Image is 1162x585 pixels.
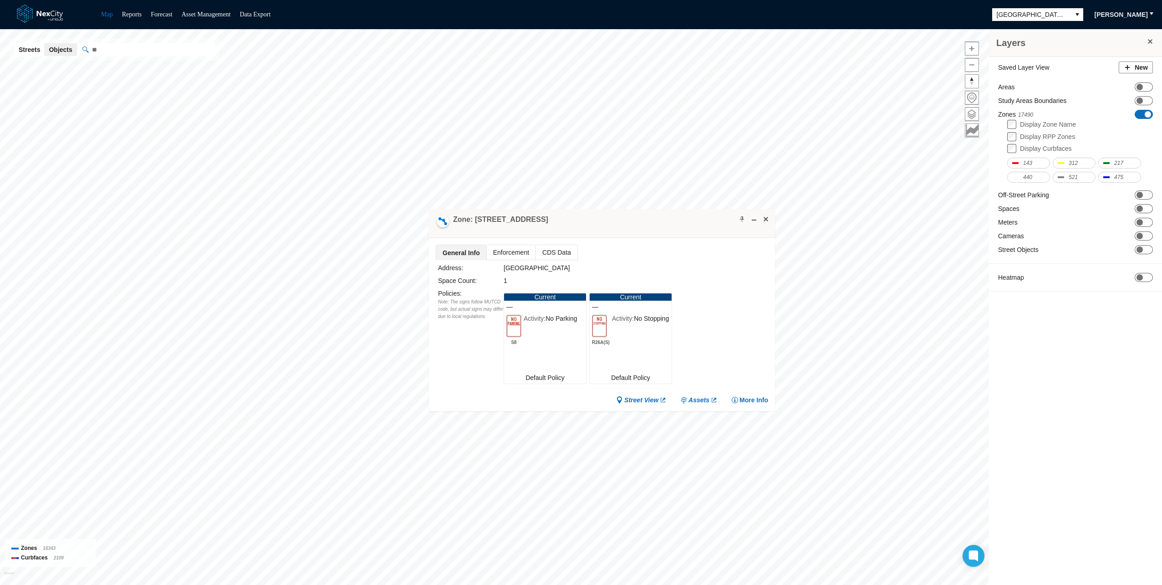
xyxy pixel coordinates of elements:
div: Default Policy [504,372,586,384]
span: General Info [436,245,486,260]
span: 475 [1114,173,1123,182]
a: Assets [680,396,718,405]
span: No Parking [545,315,577,322]
a: Data Export [240,11,270,18]
button: Key metrics [965,123,979,138]
div: 1 [504,276,669,286]
button: Reset bearing to north [965,74,979,88]
button: 440 [1007,172,1050,183]
span: 143 [1023,159,1032,168]
a: Asset Management [182,11,231,18]
button: 312 [1053,158,1096,169]
label: Policies : [438,290,462,297]
a: Reports [122,11,142,18]
label: Display RPP Zones [1020,133,1075,140]
span: R26A(S) [592,338,610,345]
span: Assets [688,396,709,405]
label: Display Zone Name [1020,121,1076,128]
span: 217 [1114,159,1123,168]
label: Space Count: [438,277,477,284]
a: Forecast [151,11,172,18]
label: Meters [998,218,1018,227]
button: 475 [1098,172,1141,183]
a: Street View [616,396,667,405]
button: More Info [731,396,768,405]
span: No Stopping [634,315,669,322]
button: 521 [1053,172,1096,183]
button: select [1071,8,1083,21]
label: Study Areas Boundaries [998,96,1066,105]
div: Current [590,293,672,301]
label: Display Curbfaces [1020,145,1072,152]
span: [GEOGRAPHIC_DATA][PERSON_NAME] [997,10,1067,19]
span: Zoom out [965,58,979,72]
button: 217 [1098,158,1141,169]
button: Objects [44,43,76,56]
button: Streets [14,43,45,56]
a: Map [101,11,113,18]
button: Layers management [965,107,979,121]
div: [GEOGRAPHIC_DATA] [504,263,669,273]
span: 440 [1023,173,1032,182]
span: More Info [739,396,768,405]
span: 16343 [43,546,56,551]
span: Streets [19,45,40,54]
span: — [506,303,584,310]
span: CDS Data [536,245,577,260]
button: Zoom out [965,58,979,72]
span: Zoom in [965,42,979,55]
span: 312 [1069,159,1078,168]
span: Enforcement [487,245,535,260]
div: Zones [11,544,89,553]
span: Activity: [612,315,634,322]
span: Reset bearing to north [965,75,979,88]
label: Off-Street Parking [998,190,1049,200]
label: Heatmap [998,273,1024,282]
h3: Layers [996,36,1146,49]
h4: Double-click to make header text selectable [453,215,548,225]
button: Home [965,91,979,105]
label: Zones [998,110,1033,119]
label: Areas [998,82,1015,92]
div: Note: The signs follow MUTCD code, but actual signs may differ due to local regulations. [438,298,504,320]
label: Address: [438,264,463,272]
span: Street View [624,396,658,405]
span: 521 [1069,173,1078,182]
span: New [1135,63,1148,72]
span: S8 [506,338,521,345]
span: [PERSON_NAME] [1095,10,1148,19]
a: Mapbox homepage [4,572,15,582]
label: Cameras [998,231,1024,241]
button: Zoom in [965,41,979,56]
span: — [592,303,669,310]
button: [PERSON_NAME] [1089,7,1154,22]
label: Spaces [998,204,1019,213]
span: Objects [49,45,72,54]
label: Street Objects [998,245,1039,254]
span: 2109 [54,555,64,560]
button: 143 [1007,158,1050,169]
div: Current [504,293,586,301]
div: Default Policy [590,372,672,384]
span: 17490 [1018,112,1033,118]
span: Activity: [524,315,545,322]
div: Curbfaces [11,553,89,563]
label: Saved Layer View [998,63,1050,72]
button: New [1119,62,1153,73]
